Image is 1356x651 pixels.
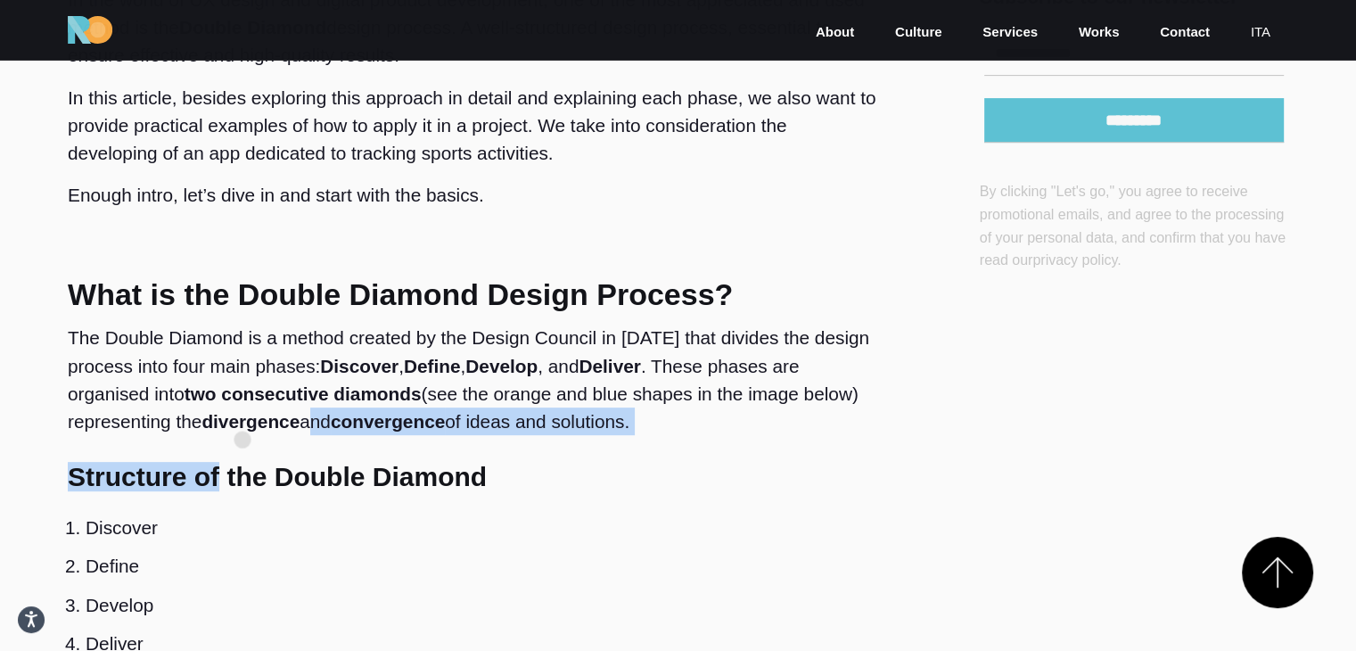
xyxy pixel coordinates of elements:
[201,411,300,432] strong: divergence
[185,383,422,404] strong: two consecutive diamonds
[68,324,882,435] p: The Double Diamond is a method created by the Design Council in [DATE] that divides the design pr...
[86,547,882,585] li: Define
[980,180,1288,271] p: By clicking "Let's go," you agree to receive promotional emails, and agree to the processing of y...
[404,356,461,376] strong: Define
[320,356,399,376] strong: Discover
[331,411,445,432] strong: convergence
[86,508,882,547] li: Discover
[68,279,882,309] h2: What is the Double Diamond Design Process?
[1077,22,1122,43] a: Works
[893,22,944,43] a: Culture
[68,464,882,490] h3: Structure of the Double Diamond
[1249,22,1272,43] a: ita
[579,356,640,376] strong: Deliver
[1032,252,1117,268] a: privacy policy
[68,84,882,168] p: In this article, besides exploring this approach in detail and explaining each phase, we also wan...
[68,181,882,209] p: Enough intro, let’s dive in and start with the basics.
[1158,22,1212,43] a: Contact
[465,356,538,376] strong: Develop
[814,22,856,43] a: About
[68,16,112,45] img: Ride On Agency Logo
[981,22,1040,43] a: Services
[86,586,882,624] li: Develop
